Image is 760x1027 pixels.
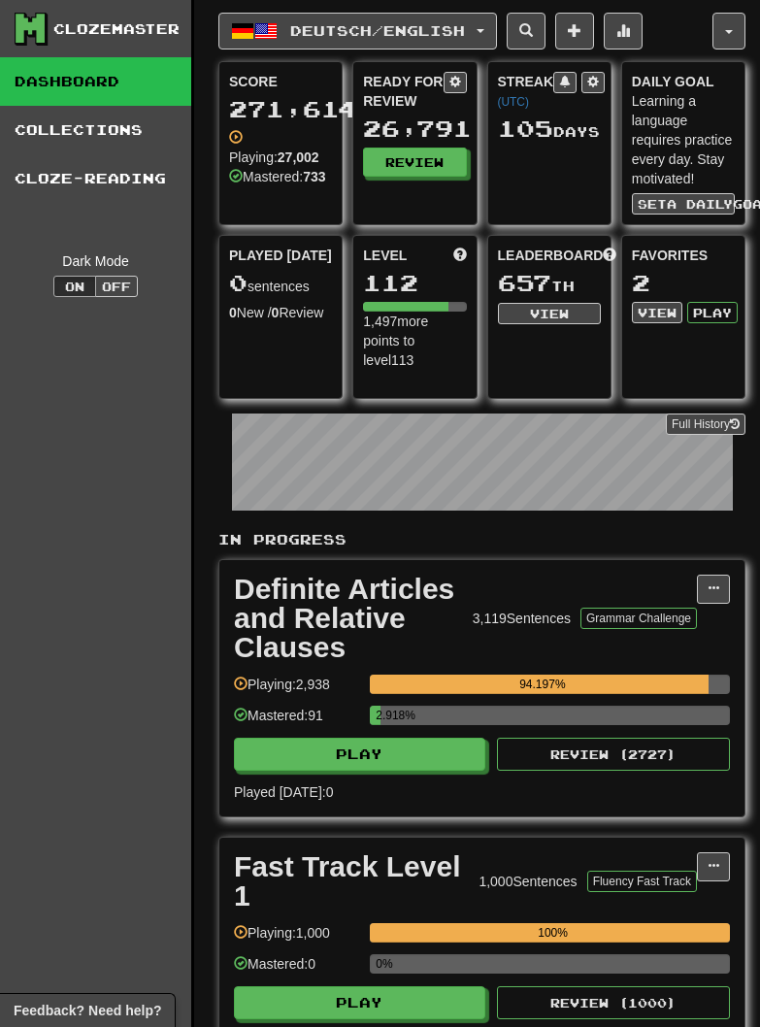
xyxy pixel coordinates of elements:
[229,246,332,265] span: Played [DATE]
[632,302,682,323] button: View
[498,246,604,265] span: Leaderboard
[229,305,237,320] strong: 0
[555,13,594,50] button: Add sentence to collection
[507,13,545,50] button: Search sentences
[234,923,360,955] div: Playing: 1,000
[234,706,360,738] div: Mastered: 91
[498,271,601,296] div: th
[632,72,735,91] div: Daily Goal
[376,706,380,725] div: 2.918%
[363,271,466,295] div: 112
[234,784,333,800] span: Played [DATE]: 0
[234,575,463,662] div: Definite Articles and Relative Clauses
[498,303,601,324] button: View
[498,269,551,296] span: 657
[218,13,497,50] button: Deutsch/English
[303,169,325,184] strong: 733
[498,95,529,109] a: (UTC)
[453,246,467,265] span: Score more points to level up
[666,414,745,435] a: Full History
[15,251,177,271] div: Dark Mode
[667,197,733,211] span: a daily
[580,608,697,629] button: Grammar Challenge
[632,91,735,188] div: Learning a language requires practice every day. Stay motivated!
[687,302,738,323] button: Play
[587,871,697,892] button: Fluency Fast Track
[53,276,96,297] button: On
[229,128,322,167] div: Playing:
[473,609,571,628] div: 3,119 Sentences
[229,72,332,91] div: Score
[632,246,735,265] div: Favorites
[363,148,466,177] button: Review
[363,312,466,370] div: 1,497 more points to level 113
[497,986,730,1019] button: Review (1000)
[234,954,360,986] div: Mastered: 0
[363,116,466,141] div: 26,791
[479,872,577,891] div: 1,000 Sentences
[376,923,730,943] div: 100%
[234,986,485,1019] button: Play
[290,22,465,39] span: Deutsch / English
[604,13,643,50] button: More stats
[632,271,735,295] div: 2
[278,149,319,165] strong: 27,002
[229,271,332,296] div: sentences
[234,852,469,911] div: Fast Track Level 1
[363,72,443,111] div: Ready for Review
[632,193,735,215] button: Seta dailygoal
[229,303,332,322] div: New / Review
[272,305,280,320] strong: 0
[498,115,553,142] span: 105
[498,72,554,111] div: Streak
[95,276,138,297] button: Off
[229,167,326,186] div: Mastered:
[603,246,616,265] span: This week in points, UTC
[497,738,730,771] button: Review (2727)
[218,530,745,549] p: In Progress
[229,269,248,296] span: 0
[376,675,709,694] div: 94.197%
[363,246,407,265] span: Level
[53,19,180,39] div: Clozemaster
[234,675,360,707] div: Playing: 2,938
[229,97,332,121] div: 271,614
[14,1001,161,1020] span: Open feedback widget
[498,116,601,142] div: Day s
[234,738,485,771] button: Play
